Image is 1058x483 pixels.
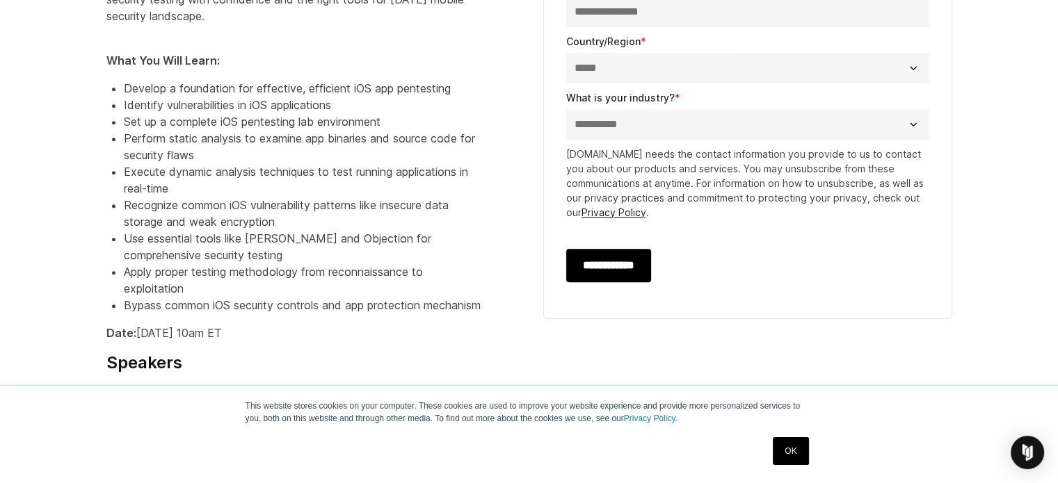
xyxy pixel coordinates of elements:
[124,97,482,113] li: Identify vulnerabilities in iOS applications
[124,230,482,263] li: Use essential tools like [PERSON_NAME] and Objection for comprehensive security testing
[1011,436,1044,469] div: Open Intercom Messenger
[106,325,482,341] p: [DATE] 10am ET
[124,113,482,130] li: Set up a complete iOS pentesting lab environment
[246,400,813,425] p: This website stores cookies on your computer. These cookies are used to improve your website expe...
[124,80,482,97] li: Develop a foundation for effective, efficient iOS app pentesting
[566,35,641,47] span: Country/Region
[773,437,808,465] a: OK
[124,130,482,163] li: Perform static analysis to examine app binaries and source code for security flaws
[124,297,482,313] li: Bypass common iOS security controls and app protection mechanism
[566,147,929,220] p: [DOMAIN_NAME] needs the contact information you provide to us to contact you about our products a...
[124,263,482,297] li: Apply proper testing methodology from reconnaissance to exploitation
[106,352,482,373] h4: Speakers
[582,206,646,218] a: Privacy Policy
[624,414,678,423] a: Privacy Policy.
[106,326,136,340] strong: Date:
[106,54,220,67] strong: What You Will Learn:
[566,92,675,104] span: What is your industry?
[124,197,482,230] li: Recognize common iOS vulnerability patterns like insecure data storage and weak encryption
[124,163,482,197] li: Execute dynamic analysis techniques to test running applications in real-time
